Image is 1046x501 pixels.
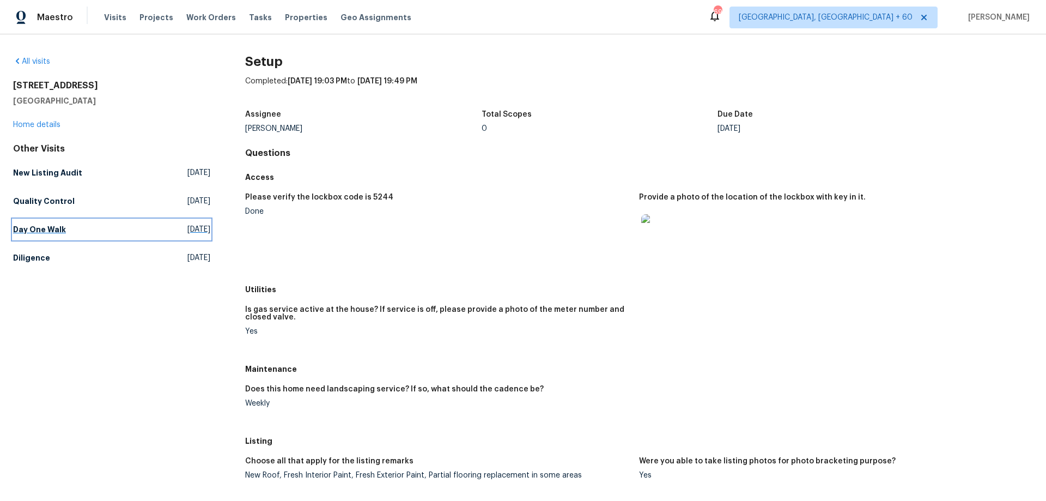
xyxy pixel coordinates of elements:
span: [DATE] [187,167,210,178]
h5: Is gas service active at the house? If service is off, please provide a photo of the meter number... [245,306,630,321]
span: Tasks [249,14,272,21]
div: Completed: to [245,76,1033,104]
h4: Questions [245,148,1033,159]
h2: Setup [245,56,1033,67]
a: Diligence[DATE] [13,248,210,268]
a: All visits [13,58,50,65]
h5: [GEOGRAPHIC_DATA] [13,95,210,106]
span: Projects [139,12,173,23]
h5: Does this home need landscaping service? If so, what should the cadence be? [245,385,544,393]
span: Properties [285,12,327,23]
div: Other Visits [13,143,210,154]
h5: Choose all that apply for the listing remarks [245,457,413,465]
div: New Roof, Fresh Interior Paint, Fresh Exterior Paint, Partial flooring replacement in some areas [245,472,630,479]
h5: Access [245,172,1033,183]
a: New Listing Audit[DATE] [13,163,210,183]
h5: Please verify the lockbox code is 5244 [245,194,393,201]
h5: Total Scopes [482,111,532,118]
span: Work Orders [186,12,236,23]
h5: Day One Walk [13,224,66,235]
span: [PERSON_NAME] [964,12,1030,23]
div: [DATE] [717,125,954,132]
h5: Due Date [717,111,753,118]
span: [DATE] [187,196,210,207]
div: Yes [245,328,630,335]
h2: [STREET_ADDRESS] [13,80,210,91]
span: [DATE] [187,252,210,263]
span: Visits [104,12,126,23]
span: [DATE] 19:03 PM [288,77,347,85]
span: Maestro [37,12,73,23]
h5: Utilities [245,284,1033,295]
div: 0 [482,125,718,132]
h5: New Listing Audit [13,167,82,178]
h5: Assignee [245,111,281,118]
h5: Diligence [13,252,50,263]
span: [DATE] 19:49 PM [357,77,417,85]
h5: Provide a photo of the location of the lockbox with key in it. [639,194,866,201]
div: Done [245,208,630,215]
h5: Quality Control [13,196,75,207]
a: Home details [13,121,60,129]
a: Day One Walk[DATE] [13,220,210,239]
div: Yes [639,472,1024,479]
span: Geo Assignments [340,12,411,23]
div: Weekly [245,400,630,407]
h5: Listing [245,436,1033,446]
div: 694 [714,7,721,17]
h5: Were you able to take listing photos for photo bracketing purpose? [639,457,896,465]
a: Quality Control[DATE] [13,191,210,211]
span: [DATE] [187,224,210,235]
h5: Maintenance [245,364,1033,375]
span: [GEOGRAPHIC_DATA], [GEOGRAPHIC_DATA] + 60 [739,12,913,23]
div: [PERSON_NAME] [245,125,482,132]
